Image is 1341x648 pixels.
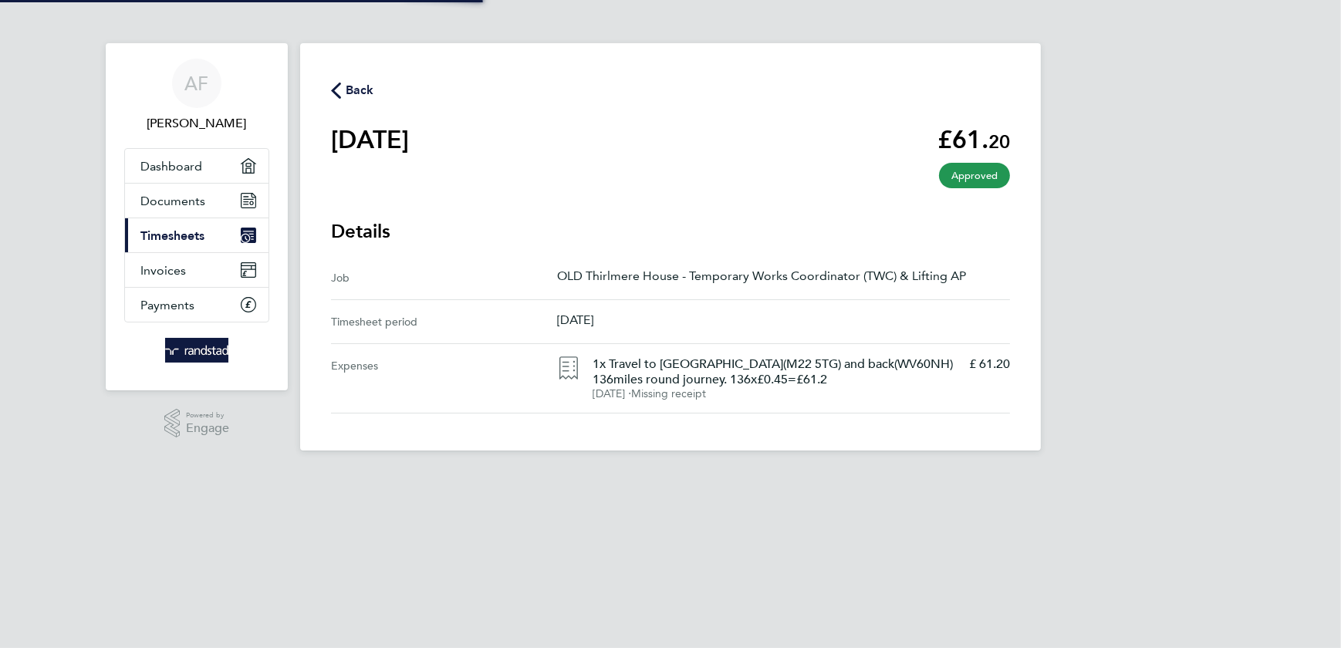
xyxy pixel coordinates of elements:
a: Go to home page [124,338,269,363]
a: Invoices [125,253,269,287]
span: Payments [140,298,194,312]
div: Expenses [331,344,557,413]
span: [DATE] ⋅ [593,387,631,400]
p: £ 61.20 [969,356,1010,372]
h3: Details [331,219,1010,244]
span: Powered by [186,409,229,422]
span: Timesheets [140,228,204,243]
button: Back [331,80,374,100]
a: Dashboard [125,149,269,183]
span: Invoices [140,263,186,278]
a: Powered byEngage [164,409,230,438]
a: Timesheets [125,218,269,252]
span: AF [185,73,209,93]
a: Documents [125,184,269,218]
div: Job [331,268,557,287]
h1: [DATE] [331,124,409,155]
p: [DATE] [557,312,1010,327]
p: OLD Thirlmere House - Temporary Works Coordinator (TWC) & Lifting AP [557,268,1010,283]
span: Missing receipt [631,387,706,400]
h4: 1x Travel to [GEOGRAPHIC_DATA](M22 5TG) and back(WV60NH) 136miles round journey. 136x£0.45=£61.2 [593,356,957,387]
a: AF[PERSON_NAME] [124,59,269,133]
span: Ahmet Fettin [124,114,269,133]
span: This timesheet has been approved. [939,163,1010,188]
span: Engage [186,422,229,435]
nav: Main navigation [106,43,288,390]
div: Timesheet period [331,312,557,331]
span: Dashboard [140,159,202,174]
span: 20 [988,130,1010,153]
span: Back [346,81,374,100]
img: randstad-logo-retina.png [165,338,229,363]
app-decimal: £61. [937,125,1010,154]
a: Payments [125,288,269,322]
span: Documents [140,194,205,208]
